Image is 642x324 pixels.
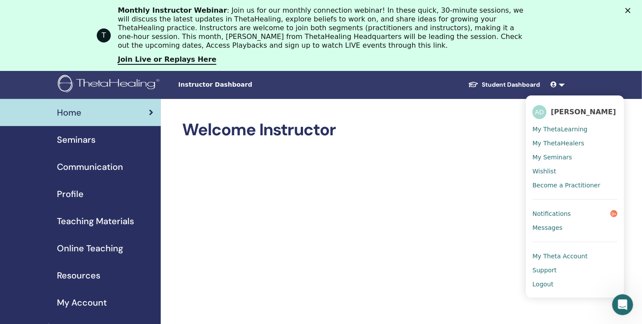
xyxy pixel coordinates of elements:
[118,55,216,65] a: Join Live or Replays Here
[533,263,617,277] a: Support
[57,242,123,255] span: Online Teaching
[57,160,123,173] span: Communication
[533,102,617,122] a: AD[PERSON_NAME]
[58,75,162,95] img: logo.png
[533,150,617,164] a: My Seminars
[533,252,588,260] span: My Theta Account
[183,120,564,140] h2: Welcome Instructor
[533,139,584,147] span: My ThetaHealers
[178,80,310,89] span: Instructor Dashboard
[533,249,617,263] a: My Theta Account
[625,8,634,13] div: Chiudi
[461,77,547,93] a: Student Dashboard
[533,224,563,232] span: Messages
[118,6,531,50] div: : Join us for our monthly connection webinar! In these quick, 30-minute sessions, we will discuss...
[610,210,617,217] span: 9+
[57,215,134,228] span: Teaching Materials
[118,6,227,14] b: Monthly Instructor Webinar
[533,105,547,119] span: AD
[533,125,588,133] span: My ThetaLearning
[533,136,617,150] a: My ThetaHealers
[533,221,617,235] a: Messages
[533,280,554,288] span: Logout
[533,164,617,178] a: Wishlist
[612,294,633,315] iframe: Intercom live chat
[551,107,616,116] span: [PERSON_NAME]
[468,81,479,88] img: graduation-cap-white.svg
[57,106,81,119] span: Home
[57,269,100,282] span: Resources
[97,28,111,42] div: Profile image for ThetaHealing
[533,153,572,161] span: My Seminars
[57,296,107,309] span: My Account
[57,187,84,201] span: Profile
[533,277,617,291] a: Logout
[533,122,617,136] a: My ThetaLearning
[533,167,556,175] span: Wishlist
[533,266,557,274] span: Support
[57,133,95,146] span: Seminars
[533,181,600,189] span: Become a Practitioner
[533,178,617,192] a: Become a Practitioner
[533,207,617,221] a: Notifications9+
[533,210,571,218] span: Notifications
